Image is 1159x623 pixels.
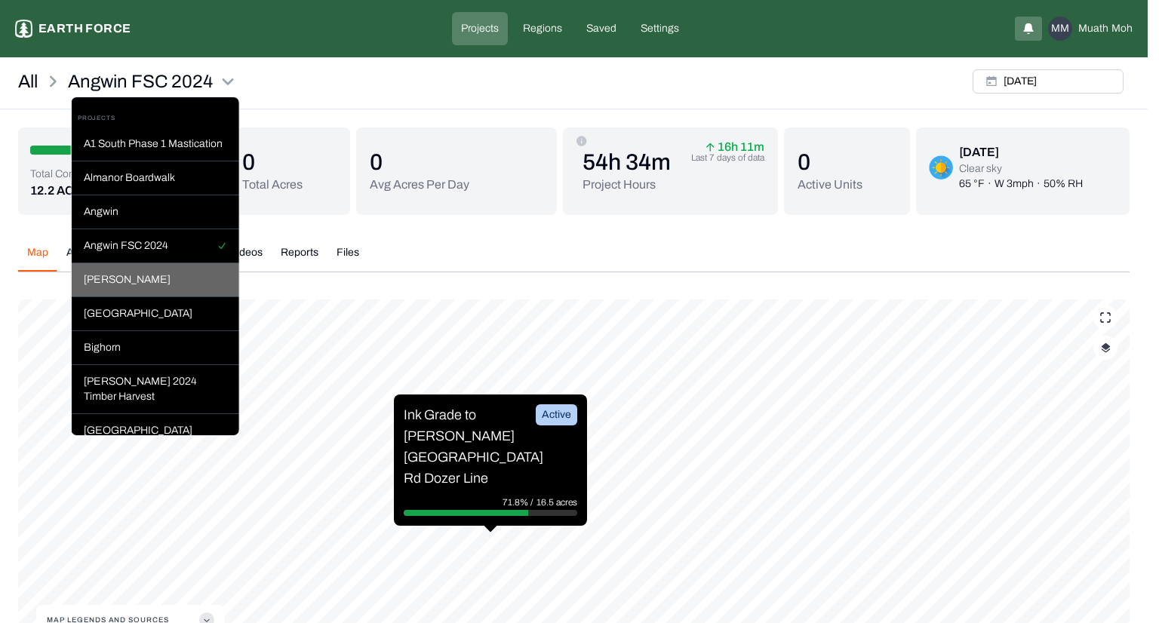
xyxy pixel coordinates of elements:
div: Almanor Boardwalk [72,161,239,195]
div: Angwin FSC 2024 [72,229,239,263]
div: Angwin [72,195,239,229]
div: [GEOGRAPHIC_DATA] [72,414,239,448]
div: [GEOGRAPHIC_DATA] [72,297,239,331]
div: Bighorn [72,331,239,365]
div: PROJECTS [72,109,239,127]
div: [PERSON_NAME] 2024 Timber Harvest [72,365,239,414]
div: A1 South Phase 1 Mastication [72,127,239,161]
div: [PERSON_NAME] [72,263,239,297]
